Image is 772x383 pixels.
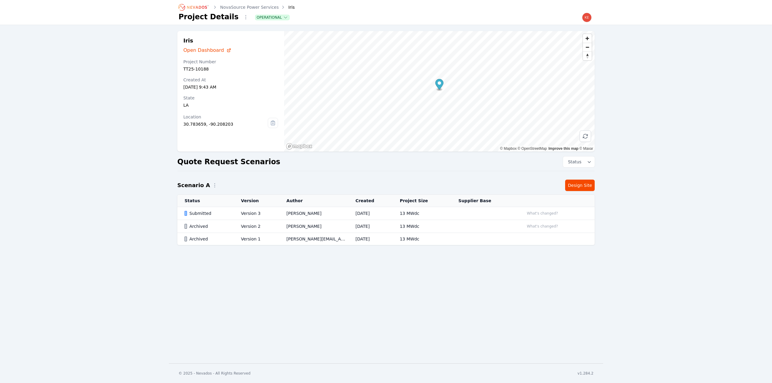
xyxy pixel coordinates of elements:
[393,233,451,245] td: 13 MWdc
[177,220,595,233] tr: ArchivedVersion 2[PERSON_NAME][DATE]13 MWdcWhat's changed?
[177,195,234,207] th: Status
[582,13,592,22] img: kevin.west@nevados.solar
[518,146,547,151] a: OpenStreetMap
[393,207,451,220] td: 13 MWdc
[220,4,279,10] a: NovaSource Power Services
[234,195,279,207] th: Version
[435,79,443,91] div: Map marker
[183,102,278,108] div: LA
[286,143,312,150] a: Mapbox homepage
[183,47,278,54] a: Open Dashboard
[185,236,231,242] div: Archived
[563,156,595,167] button: Status
[177,181,210,190] h2: Scenario A
[177,157,280,167] h2: Quote Request Scenarios
[279,220,348,233] td: [PERSON_NAME]
[255,15,289,20] button: Operational
[583,52,592,60] button: Reset bearing to north
[565,180,595,191] a: Design Site
[183,77,278,83] div: Created At
[183,66,278,72] div: TT25-10188
[451,195,517,207] th: Supplier Base
[179,371,251,376] div: © 2025 - Nevados - All Rights Reserved
[280,4,295,10] div: Iris
[185,223,231,229] div: Archived
[279,195,348,207] th: Author
[577,371,593,376] div: v1.284.2
[183,114,268,120] div: Location
[348,207,393,220] td: [DATE]
[524,210,561,217] button: What's changed?
[234,207,279,220] td: Version 3
[393,220,451,233] td: 13 MWdc
[234,233,279,245] td: Version 1
[348,220,393,233] td: [DATE]
[524,223,561,230] button: What's changed?
[177,233,595,245] tr: ArchivedVersion 1[PERSON_NAME][EMAIL_ADDRESS][PERSON_NAME][DOMAIN_NAME][DATE]13 MWdc
[179,2,295,12] nav: Breadcrumb
[183,95,278,101] div: State
[549,146,578,151] a: Improve this map
[583,34,592,43] button: Zoom in
[348,233,393,245] td: [DATE]
[185,210,231,216] div: Submitted
[234,220,279,233] td: Version 2
[393,195,451,207] th: Project Size
[183,84,278,90] div: [DATE] 9:43 AM
[284,31,595,152] canvas: Map
[565,159,581,165] span: Status
[348,195,393,207] th: Created
[183,59,278,65] div: Project Number
[500,146,517,151] a: Mapbox
[579,146,593,151] a: Maxar
[583,43,592,52] button: Zoom out
[279,233,348,245] td: [PERSON_NAME][EMAIL_ADDRESS][PERSON_NAME][DOMAIN_NAME]
[183,47,224,54] span: Open Dashboard
[279,207,348,220] td: [PERSON_NAME]
[183,121,268,127] div: 30.783659, -90.208203
[177,207,595,220] tr: SubmittedVersion 3[PERSON_NAME][DATE]13 MWdcWhat's changed?
[179,12,239,22] h1: Project Details
[183,37,278,44] h2: Iris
